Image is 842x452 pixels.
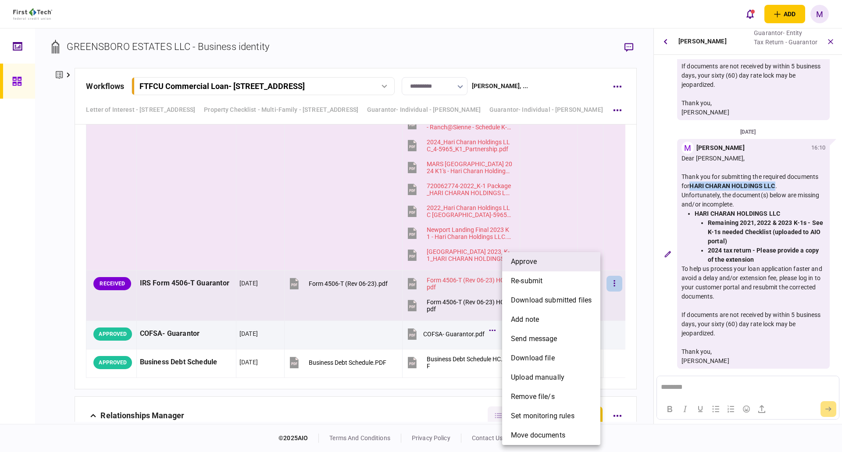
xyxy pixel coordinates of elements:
[511,391,555,402] span: remove file/s
[511,372,564,383] span: upload manually
[4,7,178,15] body: Rich Text Area. Press ALT-0 for help.
[511,295,592,306] span: download submitted files
[511,256,537,267] span: approve
[511,430,565,441] span: Move documents
[511,314,539,325] span: add note
[511,276,542,286] span: re-submit
[511,411,574,421] span: set monitoring rules
[511,353,555,363] span: download file
[511,334,557,344] span: send message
